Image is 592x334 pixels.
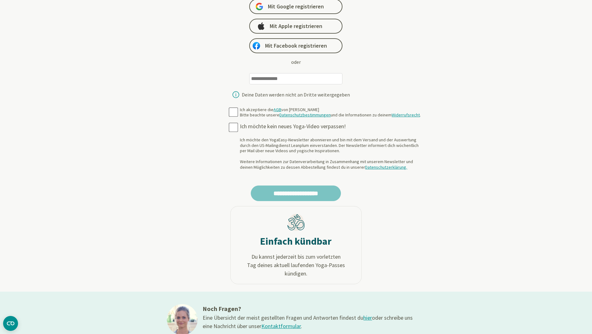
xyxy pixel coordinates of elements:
a: AGB [273,107,281,112]
a: hier [363,314,372,321]
span: Du kannst jederzeit bis zum vorletzten Tag deines aktuell laufenden Yoga-Passes kündigen. [237,252,355,278]
h3: Noch Fragen? [203,304,414,313]
a: Mit Facebook registrieren [249,38,342,53]
div: Deine Daten werden nicht an Dritte weitergegeben [242,92,350,97]
div: Ich akzeptiere die von [PERSON_NAME] Bitte beachte unsere und die Informationen zu deinem . [240,107,421,118]
span: Mit Facebook registrieren [265,42,327,49]
a: Kontaktformular [261,322,301,330]
div: Ich möchte kein neues Yoga-Video verpassen! [240,123,424,130]
a: Mit Apple registrieren [249,19,342,34]
button: CMP-Widget öffnen [3,316,18,331]
a: Widerrufsrecht [392,112,420,118]
span: Mit Google registrieren [268,3,324,10]
div: oder [291,58,301,66]
div: Ich möchte den YogaEasy-Newsletter abonnieren und bin mit dem Versand und der Auswertung durch de... [240,137,424,170]
span: Mit Apple registrieren [270,22,322,30]
a: Datenschutzbestimmungen [279,112,331,118]
a: Datenschutzerklärung. [365,164,407,170]
div: Eine Übersicht der meist gestellten Fragen und Antworten findest du oder schreibe uns eine Nachri... [203,313,414,330]
h2: Einfach kündbar [260,235,332,247]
